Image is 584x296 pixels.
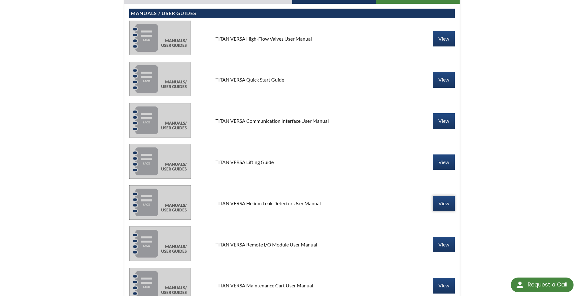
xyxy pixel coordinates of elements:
img: manuals-58eb83dcffeb6bffe51ad23c0c0dc674bfe46cf1c3d14eaecd86c55f24363f1d.jpg [129,226,191,261]
a: View [433,113,455,129]
img: manuals-58eb83dcffeb6bffe51ad23c0c0dc674bfe46cf1c3d14eaecd86c55f24363f1d.jpg [129,185,191,220]
div: TITAN VERSA Maintenance Cart User Manual [211,282,373,289]
div: TITAN VERSA High-Flow Valves User Manual [211,35,373,42]
a: View [433,196,455,211]
div: Request a Call [511,278,574,292]
a: View [433,237,455,252]
img: manuals-58eb83dcffeb6bffe51ad23c0c0dc674bfe46cf1c3d14eaecd86c55f24363f1d.jpg [129,21,191,55]
a: View [433,72,455,87]
div: Request a Call [528,278,567,292]
a: View [433,278,455,293]
h4: Manuals / User Guides [131,10,453,17]
img: manuals-58eb83dcffeb6bffe51ad23c0c0dc674bfe46cf1c3d14eaecd86c55f24363f1d.jpg [129,62,191,96]
div: TITAN VERSA Remote I/O Module User Manual [211,241,373,248]
img: manuals-58eb83dcffeb6bffe51ad23c0c0dc674bfe46cf1c3d14eaecd86c55f24363f1d.jpg [129,144,191,178]
a: View [433,31,455,46]
div: TITAN VERSA Helium Leak Detector User Manual [211,200,373,207]
div: TITAN VERSA Quick Start Guide [211,76,373,83]
a: View [433,154,455,170]
img: manuals-58eb83dcffeb6bffe51ad23c0c0dc674bfe46cf1c3d14eaecd86c55f24363f1d.jpg [129,103,191,138]
div: TITAN VERSA Communication Interface User Manual [211,118,373,124]
img: round button [515,280,525,290]
div: TITAN VERSA Lifting Guide [211,159,373,166]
